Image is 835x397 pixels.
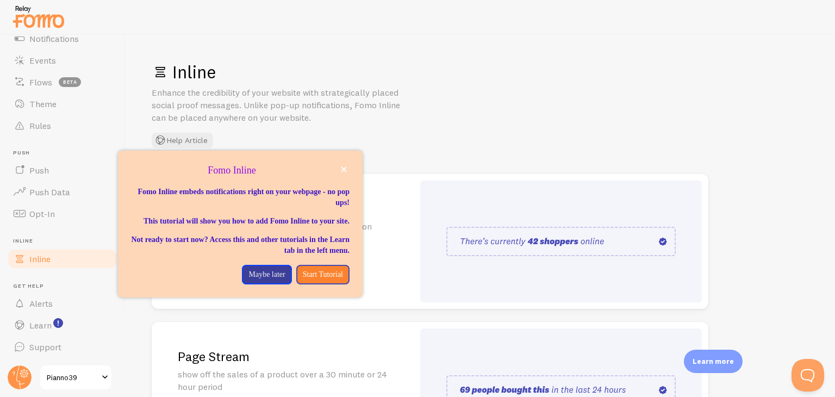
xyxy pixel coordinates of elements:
[131,234,350,256] p: Not ready to start now? Access this and other tutorials in the Learn tab in the left menu.
[7,336,119,358] a: Support
[152,133,213,148] button: Help Article
[7,159,119,181] a: Push
[178,368,388,393] p: show off the sales of a product over a 30 minute or 24 hour period
[446,227,676,256] img: pageviews.svg
[11,3,66,30] img: fomo-relay-logo-orange.svg
[152,86,413,124] p: Enhance the credibility of your website with strategically placed social proof messages. Unlike p...
[29,33,79,44] span: Notifications
[29,208,55,219] span: Opt-In
[39,364,113,390] a: Pianno39
[47,371,98,384] span: Pianno39
[7,181,119,203] a: Push Data
[296,265,350,284] button: Start Tutorial
[13,238,119,245] span: Inline
[13,283,119,290] span: Get Help
[131,216,350,227] p: This tutorial will show you how to add Fomo Inline to your site.
[7,203,119,225] a: Opt-In
[29,55,56,66] span: Events
[7,93,119,115] a: Theme
[684,350,743,373] div: Learn more
[7,28,119,49] a: Notifications
[118,151,363,297] div: Fomo Inline
[29,253,51,264] span: Inline
[178,348,388,365] h2: Page Stream
[29,165,49,176] span: Push
[29,98,57,109] span: Theme
[29,187,70,197] span: Push Data
[29,342,61,352] span: Support
[338,164,350,175] button: close,
[29,120,51,131] span: Rules
[7,293,119,314] a: Alerts
[7,71,119,93] a: Flows beta
[13,150,119,157] span: Push
[29,77,52,88] span: Flows
[131,164,350,178] p: Fomo Inline
[248,269,285,280] p: Maybe later
[29,298,53,309] span: Alerts
[7,314,119,336] a: Learn
[792,359,824,392] iframe: Help Scout Beacon - Open
[242,265,291,284] button: Maybe later
[131,187,350,208] p: Fomo Inline embeds notifications right on your webpage - no pop ups!
[7,115,119,137] a: Rules
[7,49,119,71] a: Events
[59,77,81,87] span: beta
[53,318,63,328] svg: <p>Watch New Feature Tutorials!</p>
[693,356,734,367] p: Learn more
[303,269,343,280] p: Start Tutorial
[152,61,809,83] h1: Inline
[29,320,52,331] span: Learn
[7,248,119,270] a: Inline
